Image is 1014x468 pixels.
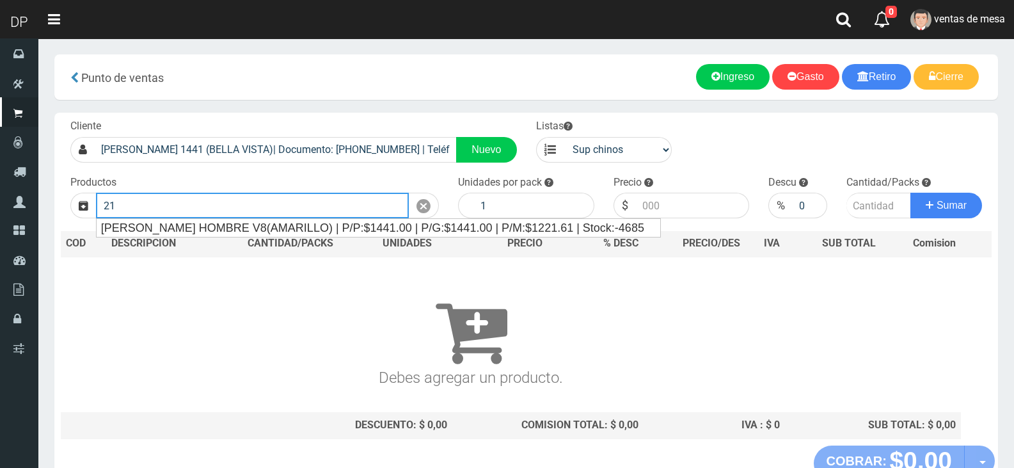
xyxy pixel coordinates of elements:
[614,193,636,218] div: $
[474,193,594,218] input: 1
[772,64,839,90] a: Gasto
[603,237,638,249] span: % DESC
[937,200,967,211] span: Sumar
[696,64,770,90] a: Ingreso
[913,236,956,251] span: Comision
[95,137,457,163] input: Consumidor Final
[614,175,642,190] label: Precio
[106,231,219,257] th: DES
[910,9,931,30] img: User Image
[842,64,912,90] a: Retiro
[768,193,793,218] div: %
[822,236,876,251] span: SUB TOTAL
[910,193,982,218] button: Sumar
[458,175,542,190] label: Unidades por pack
[636,193,750,218] input: 000
[885,6,897,18] span: 0
[70,119,101,134] label: Cliente
[507,236,543,251] span: PRECIO
[846,175,919,190] label: Cantidad/Packs
[97,219,660,237] div: [PERSON_NAME] HOMBRE V8(AMARILLO) | P/P:$1441.00 | P/G:$1441.00 | P/M:$1221.61 | Stock:-4685
[846,193,912,218] input: Cantidad
[363,231,452,257] th: UNIDADES
[764,237,780,249] span: IVA
[827,454,887,468] strong: COBRAR:
[790,418,956,433] div: SUB TOTAL: $ 0,00
[536,119,573,134] label: Listas
[793,193,827,218] input: 000
[66,275,876,386] h3: Debes agregar un producto.
[130,237,176,249] span: CRIPCION
[457,418,638,433] div: COMISION TOTAL: $ 0,00
[934,13,1005,25] span: ventas de mesa
[224,418,447,433] div: DESCUENTO: $ 0,00
[81,71,164,85] span: Punto de ventas
[96,193,409,218] input: Introduzca el nombre del producto
[61,231,106,257] th: COD
[70,175,116,190] label: Productos
[219,231,363,257] th: CANTIDAD/PACKS
[683,237,740,249] span: PRECIO/DES
[649,418,780,433] div: IVA : $ 0
[914,64,979,90] a: Cierre
[768,175,796,190] label: Descu
[456,137,516,163] a: Nuevo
